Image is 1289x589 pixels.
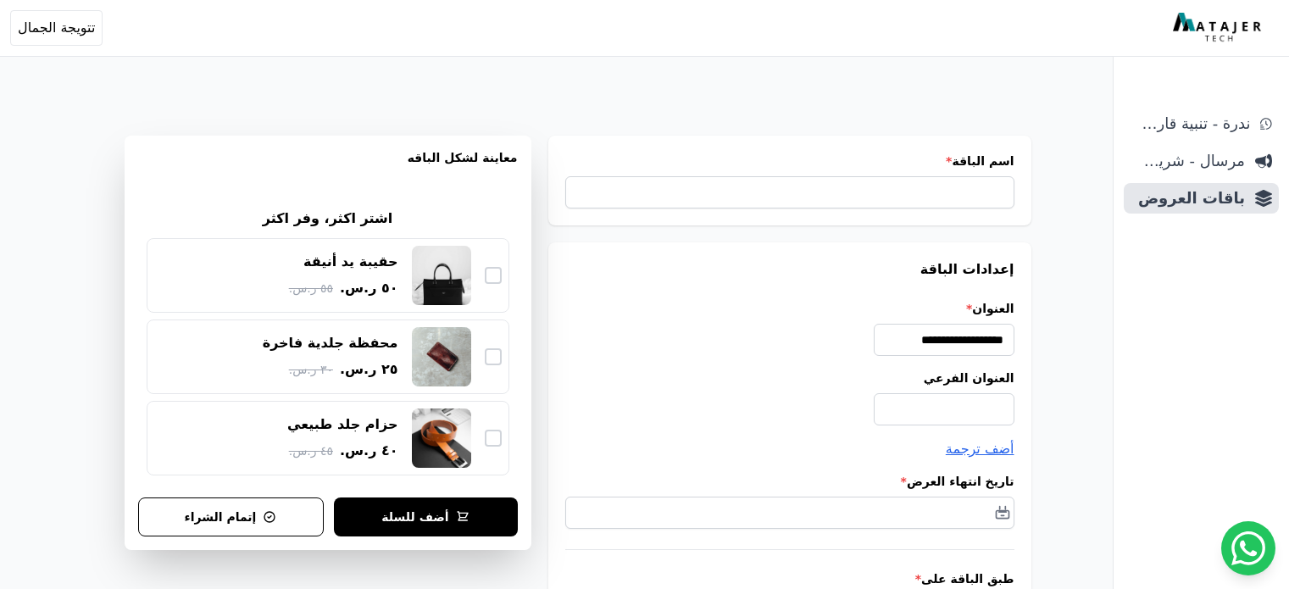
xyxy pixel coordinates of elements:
label: اسم الباقة [565,153,1014,169]
span: ٤٠ ر.س. [340,441,398,461]
img: حزام جلد طبيعي [412,408,471,468]
div: حقيبة يد أنيقة [303,253,397,271]
span: ٢٥ ر.س. [340,359,398,380]
img: حقيبة يد أنيقة [412,246,471,305]
label: العنوان [565,300,1014,317]
label: تاريخ انتهاء العرض [565,473,1014,490]
button: إتمام الشراء [138,497,324,536]
span: مرسال - شريط دعاية [1131,149,1245,173]
span: ٣٠ ر.س. [289,361,333,379]
h3: معاينة لشكل الباقه [138,149,518,186]
h2: اشتر اكثر، وفر اكثر [263,208,392,229]
h3: إعدادات الباقة [565,259,1014,280]
span: ٥٠ ر.س. [340,278,398,298]
span: ندرة - تنبية قارب علي النفاذ [1131,112,1250,136]
label: العنوان الفرعي [565,370,1014,386]
button: أضف للسلة [334,497,518,536]
img: MatajerTech Logo [1173,13,1265,43]
span: ٤٥ ر.س. [289,442,333,460]
img: محفظة جلدية فاخرة [412,327,471,386]
span: باقات العروض [1131,186,1245,210]
div: حزام جلد طبيعي [287,415,398,434]
span: أضف ترجمة [946,441,1014,457]
button: تتويجة الجمال [10,10,103,46]
label: طبق الباقة على [565,570,1014,587]
span: ٥٥ ر.س. [289,280,333,297]
span: تتويجة الجمال [18,18,95,38]
button: أضف ترجمة [946,439,1014,459]
div: محفظة جلدية فاخرة [263,334,398,353]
